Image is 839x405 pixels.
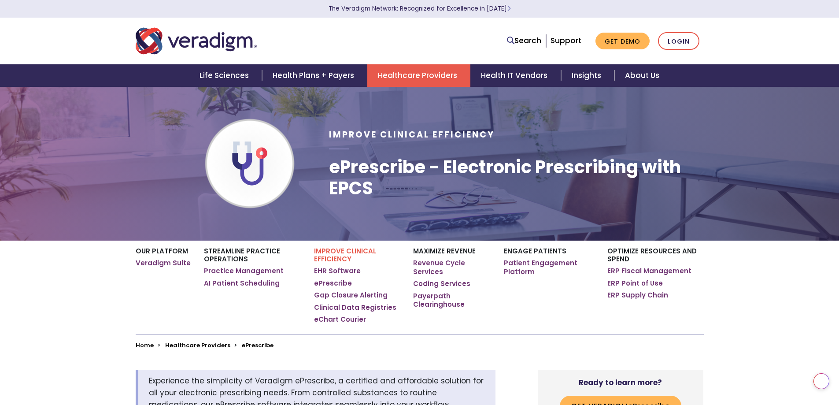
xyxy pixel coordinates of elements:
[204,279,280,288] a: AI Patient Scheduling
[314,267,361,275] a: EHR Software
[329,4,511,13] a: The Veradigm Network: Recognized for Excellence in [DATE]Learn More
[561,64,614,87] a: Insights
[314,291,388,300] a: Gap Closure Alerting
[367,64,470,87] a: Healthcare Providers
[551,35,581,46] a: Support
[658,32,699,50] a: Login
[413,279,470,288] a: Coding Services
[607,279,663,288] a: ERP Point of Use
[136,26,257,56] img: Veradigm logo
[595,33,650,50] a: Get Demo
[507,4,511,13] span: Learn More
[314,279,352,288] a: ePrescribe
[504,259,594,276] a: Patient Engagement Platform
[413,259,490,276] a: Revenue Cycle Services
[607,267,691,275] a: ERP Fiscal Management
[507,35,541,47] a: Search
[189,64,262,87] a: Life Sciences
[470,64,561,87] a: Health IT Vendors
[413,292,490,309] a: Payerpath Clearinghouse
[204,267,284,275] a: Practice Management
[329,156,703,199] h1: ePrescribe - Electronic Prescribing with EPCS
[607,291,668,300] a: ERP Supply Chain
[314,303,396,312] a: Clinical Data Registries
[136,341,154,349] a: Home
[136,259,191,268] a: Veradigm Suite
[165,341,230,349] a: Healthcare Providers
[614,64,670,87] a: About Us
[329,129,495,141] span: Improve Clinical Efficiency
[579,377,662,388] strong: Ready to learn more?
[262,64,367,87] a: Health Plans + Payers
[314,315,366,324] a: eChart Courier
